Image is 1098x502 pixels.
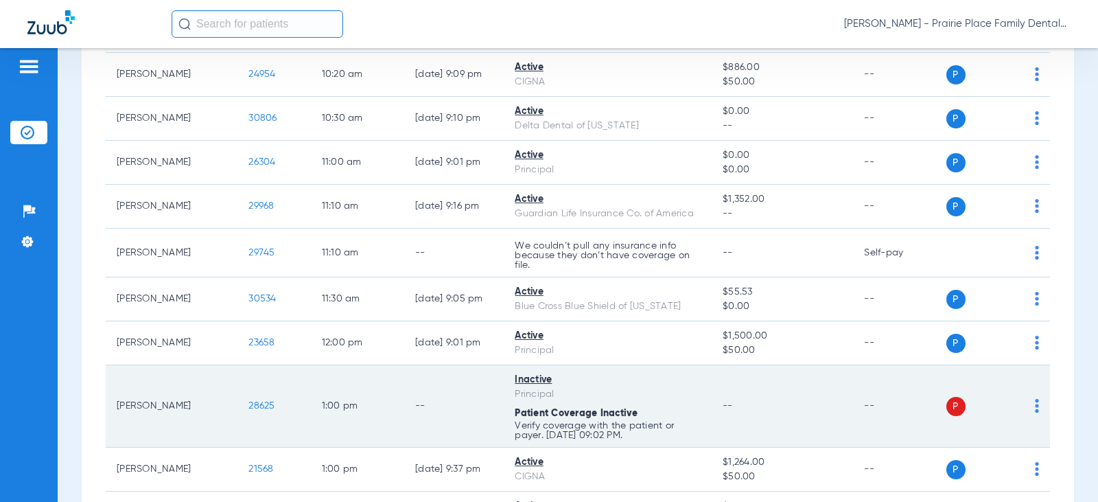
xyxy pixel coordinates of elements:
div: Active [515,455,701,470]
div: Active [515,60,701,75]
div: CIGNA [515,75,701,89]
img: group-dot-blue.svg [1035,399,1039,413]
span: 21568 [248,464,273,474]
div: Principal [515,387,701,402]
span: -- [723,248,733,258]
img: group-dot-blue.svg [1035,111,1039,125]
span: P [946,334,966,353]
td: 11:30 AM [311,277,405,321]
span: $0.00 [723,299,842,314]
p: Verify coverage with the patient or payer. [DATE] 09:02 PM. [515,421,701,440]
td: 12:00 PM [311,321,405,365]
td: [PERSON_NAME] [106,185,237,229]
div: Active [515,148,701,163]
span: Patient Coverage Inactive [515,409,638,418]
div: Active [515,192,701,207]
span: $0.00 [723,163,842,177]
div: Active [515,104,701,119]
img: group-dot-blue.svg [1035,246,1039,260]
input: Search for patients [172,10,343,38]
span: $50.00 [723,75,842,89]
td: -- [853,365,946,448]
img: Search Icon [178,18,191,30]
span: 30534 [248,294,276,304]
td: 1:00 PM [311,448,405,492]
span: 30806 [248,113,277,123]
span: $55.53 [723,285,842,299]
td: -- [404,229,504,277]
img: group-dot-blue.svg [1035,199,1039,213]
td: [DATE] 9:05 PM [404,277,504,321]
span: -- [723,401,733,411]
span: P [946,197,966,216]
td: -- [853,277,946,321]
td: [PERSON_NAME] [106,97,237,141]
td: Self-pay [853,229,946,277]
span: [PERSON_NAME] - Prairie Place Family Dental [844,17,1071,31]
td: [PERSON_NAME] [106,277,237,321]
td: -- [853,141,946,185]
span: P [946,397,966,416]
td: -- [853,448,946,492]
span: 24954 [248,69,275,79]
span: $50.00 [723,470,842,484]
img: Zuub Logo [27,10,75,34]
div: Blue Cross Blue Shield of [US_STATE] [515,299,701,314]
div: Principal [515,343,701,358]
span: 29745 [248,248,274,258]
span: 28625 [248,401,274,411]
td: -- [853,97,946,141]
td: [PERSON_NAME] [106,229,237,277]
p: We couldn’t pull any insurance info because they don’t have coverage on file. [515,241,701,270]
span: P [946,153,966,172]
span: $0.00 [723,104,842,119]
td: -- [853,53,946,97]
div: Delta Dental of [US_STATE] [515,119,701,133]
td: [DATE] 9:37 PM [404,448,504,492]
img: group-dot-blue.svg [1035,462,1039,476]
td: [DATE] 9:01 PM [404,141,504,185]
td: [PERSON_NAME] [106,365,237,448]
img: group-dot-blue.svg [1035,292,1039,306]
td: [PERSON_NAME] [106,53,237,97]
td: 11:10 AM [311,185,405,229]
td: [PERSON_NAME] [106,141,237,185]
div: Active [515,285,701,299]
span: P [946,460,966,479]
span: $0.00 [723,148,842,163]
td: -- [853,321,946,365]
span: P [946,65,966,84]
div: Inactive [515,373,701,387]
td: 11:00 AM [311,141,405,185]
td: [PERSON_NAME] [106,321,237,365]
td: -- [404,365,504,448]
td: [DATE] 9:01 PM [404,321,504,365]
td: 10:30 AM [311,97,405,141]
div: Guardian Life Insurance Co. of America [515,207,701,221]
span: $50.00 [723,343,842,358]
img: group-dot-blue.svg [1035,336,1039,350]
img: hamburger-icon [18,58,40,75]
span: -- [723,119,842,133]
td: 10:20 AM [311,53,405,97]
span: P [946,290,966,309]
span: 29968 [248,201,274,211]
img: group-dot-blue.svg [1035,155,1039,169]
td: [DATE] 9:09 PM [404,53,504,97]
span: $1,500.00 [723,329,842,343]
span: $1,264.00 [723,455,842,470]
span: P [946,109,966,128]
div: CIGNA [515,470,701,484]
div: Principal [515,163,701,177]
img: group-dot-blue.svg [1035,67,1039,81]
td: [DATE] 9:10 PM [404,97,504,141]
span: 26304 [248,157,275,167]
span: $886.00 [723,60,842,75]
td: 11:10 AM [311,229,405,277]
td: 1:00 PM [311,365,405,448]
td: [DATE] 9:16 PM [404,185,504,229]
td: -- [853,185,946,229]
span: $1,352.00 [723,192,842,207]
div: Active [515,329,701,343]
span: 23658 [248,338,274,347]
